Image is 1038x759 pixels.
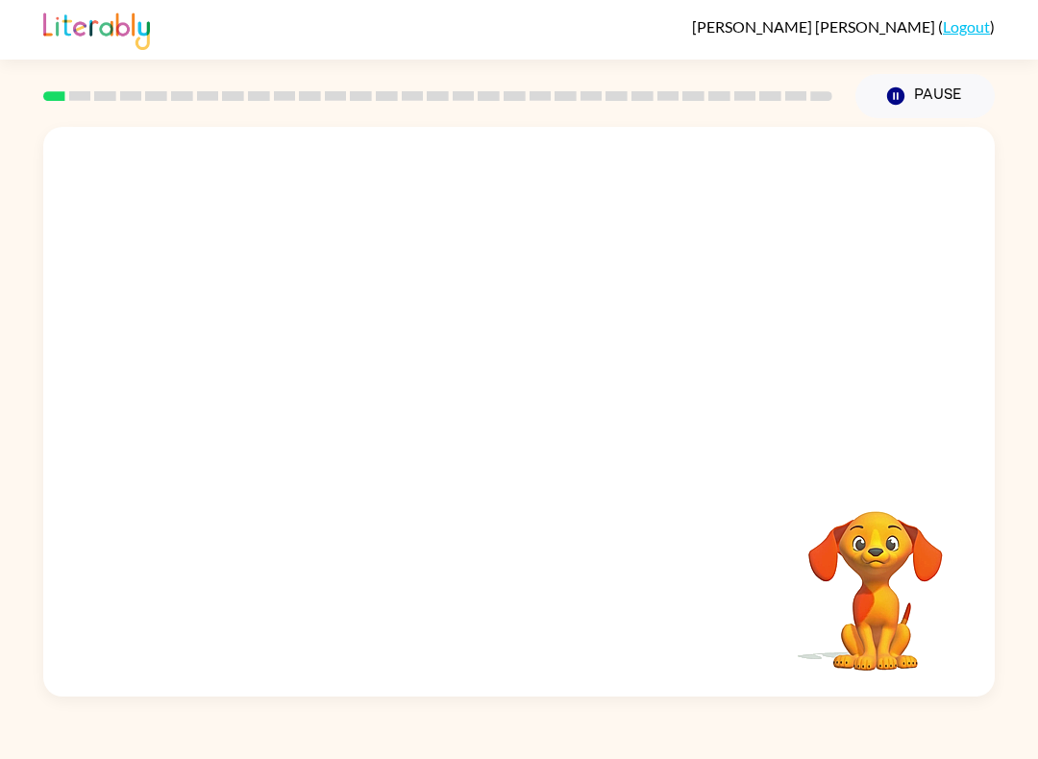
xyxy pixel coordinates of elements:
[779,481,972,673] video: Your browser must support playing .mp4 files to use Literably. Please try using another browser.
[943,17,990,36] a: Logout
[855,74,995,118] button: Pause
[692,17,938,36] span: [PERSON_NAME] [PERSON_NAME]
[692,17,995,36] div: ( )
[43,8,150,50] img: Literably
